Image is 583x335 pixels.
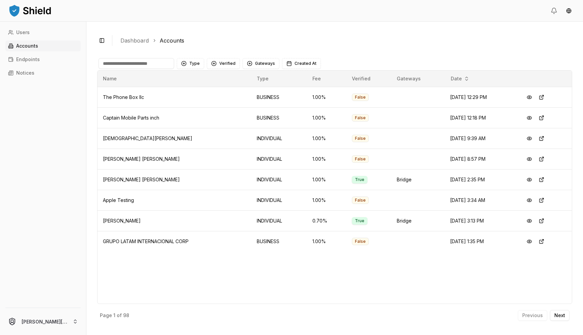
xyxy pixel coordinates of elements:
[251,149,307,169] td: INDIVIDUAL
[103,156,180,162] span: [PERSON_NAME] [PERSON_NAME]
[100,313,112,318] p: Page
[103,115,159,121] span: Captain Mobile Parts inch
[251,87,307,107] td: BUSINESS
[5,54,81,65] a: Endpoints
[312,94,326,100] span: 1.00 %
[312,197,326,203] span: 1.00 %
[16,57,40,62] p: Endpoints
[177,58,204,69] button: Type
[3,311,83,332] button: [PERSON_NAME][EMAIL_ADDRESS][DOMAIN_NAME]
[312,156,326,162] span: 1.00 %
[448,73,472,84] button: Date
[5,27,81,38] a: Users
[550,310,570,321] button: Next
[113,313,115,318] p: 1
[103,135,192,141] span: [DEMOGRAPHIC_DATA][PERSON_NAME]
[251,231,307,252] td: BUSINESS
[346,71,392,87] th: Verified
[312,115,326,121] span: 1.00 %
[450,238,484,244] span: [DATE] 1:35 PM
[307,71,346,87] th: Fee
[103,197,134,203] span: Apple Testing
[16,44,38,48] p: Accounts
[282,58,321,69] button: Created At
[450,115,486,121] span: [DATE] 12:18 PM
[160,36,184,45] a: Accounts
[16,30,30,35] p: Users
[120,36,567,45] nav: breadcrumb
[251,107,307,128] td: BUSINESS
[16,71,34,75] p: Notices
[98,71,251,87] th: Name
[397,218,412,224] span: Bridge
[251,190,307,210] td: INDIVIDUAL
[117,313,122,318] p: of
[450,177,485,182] span: [DATE] 2:35 PM
[251,71,307,87] th: Type
[295,61,316,66] span: Created At
[103,218,141,224] span: [PERSON_NAME]
[450,197,485,203] span: [DATE] 3:34 AM
[5,68,81,78] a: Notices
[554,313,565,318] p: Next
[243,58,279,69] button: Gateways
[120,36,149,45] a: Dashboard
[207,58,240,69] button: Verified
[8,4,52,17] img: ShieldPay Logo
[450,218,484,224] span: [DATE] 3:13 PM
[312,238,326,244] span: 1.00 %
[312,177,326,182] span: 1.00 %
[251,128,307,149] td: INDIVIDUAL
[103,94,144,100] span: The Phone Box llc
[22,318,67,325] p: [PERSON_NAME][EMAIL_ADDRESS][DOMAIN_NAME]
[103,177,180,182] span: [PERSON_NAME] [PERSON_NAME]
[450,135,485,141] span: [DATE] 9:39 AM
[123,313,129,318] p: 98
[397,177,412,182] span: Bridge
[251,169,307,190] td: INDIVIDUAL
[5,41,81,51] a: Accounts
[251,210,307,231] td: INDIVIDUAL
[450,156,485,162] span: [DATE] 8:57 PM
[312,135,326,141] span: 1.00 %
[103,238,189,244] span: GRUPO LATAM INTERNACIONAL CORP
[391,71,445,87] th: Gateways
[312,218,327,224] span: 0.70 %
[450,94,487,100] span: [DATE] 12:29 PM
